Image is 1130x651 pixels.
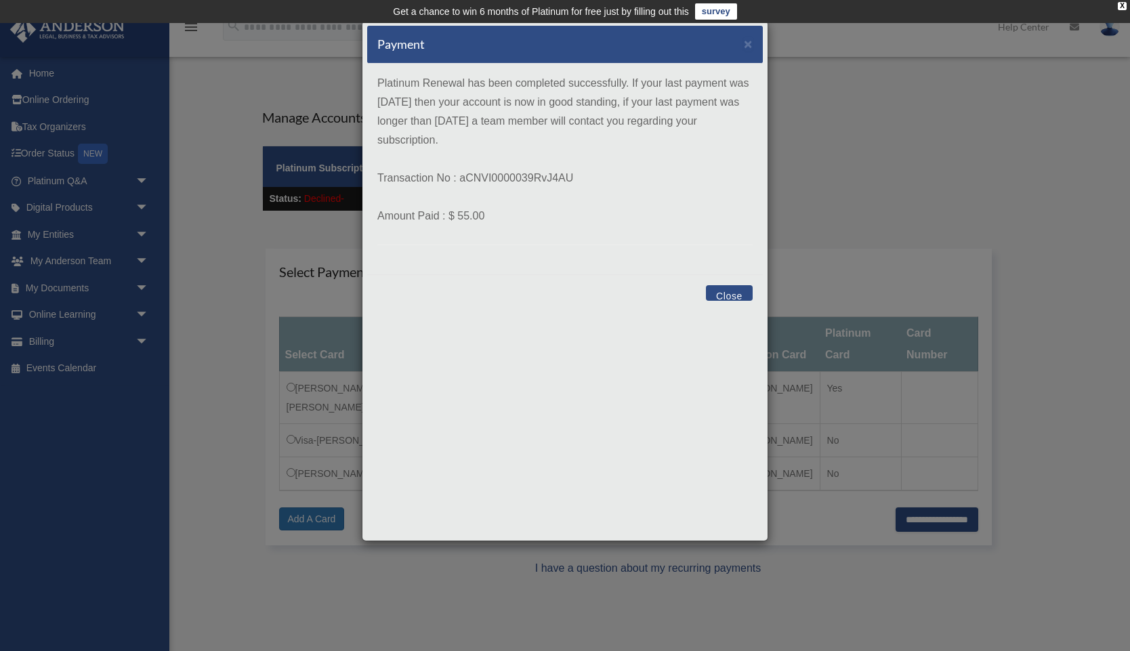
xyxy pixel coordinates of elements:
[377,36,425,53] h5: Payment
[695,3,737,20] a: survey
[706,285,753,301] button: Close
[377,74,753,150] p: Platinum Renewal has been completed successfully. If your last payment was [DATE] then your accou...
[393,3,689,20] div: Get a chance to win 6 months of Platinum for free just by filling out this
[744,36,753,51] span: ×
[744,37,753,51] button: Close
[377,207,753,226] p: Amount Paid : $ 55.00
[1118,2,1127,10] div: close
[377,169,753,188] p: Transaction No : aCNVI0000039RvJ4AU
